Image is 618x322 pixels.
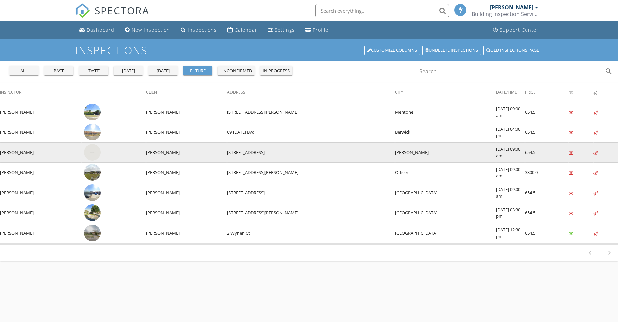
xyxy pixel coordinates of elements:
td: [DATE] 09:00 am [496,102,525,122]
button: [DATE] [114,66,143,75]
div: Building Inspection Services [472,11,538,17]
td: [GEOGRAPHIC_DATA] [395,223,496,244]
div: unconfirmed [220,68,252,74]
td: 654.5 [525,183,569,203]
td: [DATE] 03:30 pm [496,203,525,223]
img: streetview [84,184,101,201]
span: Address [227,89,245,95]
span: Client [146,89,159,95]
div: New Inspection [132,27,170,33]
a: Old inspections page [483,46,542,55]
button: unconfirmed [218,66,255,75]
span: Price [525,89,536,95]
a: Support Center [490,24,542,36]
td: [STREET_ADDRESS][PERSON_NAME] [227,102,395,122]
a: Profile [303,24,331,36]
a: New Inspection [122,24,173,36]
th: Paid: Not sorted. [569,83,593,102]
div: in progress [263,68,290,74]
span: Date/Time [496,89,517,95]
th: Client: Not sorted. [146,83,227,102]
span: SPECTORA [95,3,149,17]
td: [STREET_ADDRESS][PERSON_NAME] [227,203,395,223]
td: 654.5 [525,142,569,163]
td: 69 [DATE] Bvd [227,122,395,143]
th: : Not sorted. [81,83,146,102]
a: Inspections [178,24,219,36]
button: future [183,66,212,75]
td: [DATE] 09:00 am [496,183,525,203]
td: [PERSON_NAME] [146,183,227,203]
td: [PERSON_NAME] [146,122,227,143]
div: Calendar [235,27,257,33]
div: future [186,68,210,74]
button: [DATE] [148,66,178,75]
span: City [395,89,403,95]
button: in progress [260,66,292,75]
td: 654.5 [525,102,569,122]
button: past [44,66,73,75]
td: [PERSON_NAME] [146,142,227,163]
th: Published: Not sorted. [593,83,618,102]
a: Undelete inspections [422,46,481,55]
td: [PERSON_NAME] [146,203,227,223]
td: [STREET_ADDRESS] [227,183,395,203]
td: Officer [395,163,496,183]
td: [DATE] 12:30 pm [496,223,525,244]
a: Settings [265,24,297,36]
th: Address: Not sorted. [227,83,395,102]
td: [PERSON_NAME] [146,102,227,122]
img: streetview [84,104,101,120]
input: Search [419,66,603,77]
div: Settings [275,27,295,33]
td: 654.5 [525,223,569,244]
div: Dashboard [87,27,114,33]
button: all [9,66,39,75]
td: [GEOGRAPHIC_DATA] [395,183,496,203]
td: [STREET_ADDRESS] [227,142,395,163]
div: past [47,68,71,74]
button: [DATE] [79,66,108,75]
img: streetview [84,124,101,140]
a: Dashboard [76,24,117,36]
td: [DATE] 09:00 am [496,142,525,163]
input: Search everything... [315,4,449,17]
a: SPECTORA [75,9,149,23]
td: [PERSON_NAME] [146,223,227,244]
div: [DATE] [116,68,140,74]
td: [PERSON_NAME] [395,142,496,163]
div: Profile [313,27,328,33]
th: Date/Time: Not sorted. [496,83,525,102]
td: [DATE] 04:00 pm [496,122,525,143]
td: [GEOGRAPHIC_DATA] [395,203,496,223]
td: 3300.0 [525,163,569,183]
td: 654.5 [525,122,569,143]
img: streetview [84,204,101,221]
th: Price: Not sorted. [525,83,569,102]
td: [STREET_ADDRESS][PERSON_NAME] [227,163,395,183]
td: [DATE] 09:00 am [496,163,525,183]
img: streetview [84,164,101,181]
i: search [605,67,613,75]
th: City: Not sorted. [395,83,496,102]
div: Support Center [500,27,539,33]
td: Berwick [395,122,496,143]
img: The Best Home Inspection Software - Spectora [75,3,90,18]
h1: Inspections [75,44,543,56]
td: Mentone [395,102,496,122]
div: [DATE] [151,68,175,74]
div: [DATE] [82,68,106,74]
td: 2 Wynen Ct [227,223,395,244]
img: streetview [84,144,101,161]
div: all [12,68,36,74]
td: 654.5 [525,203,569,223]
img: streetview [84,225,101,241]
a: Calendar [225,24,260,36]
div: [PERSON_NAME] [490,4,533,11]
div: Inspections [188,27,217,33]
td: [PERSON_NAME] [146,163,227,183]
a: Customize Columns [364,46,420,55]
